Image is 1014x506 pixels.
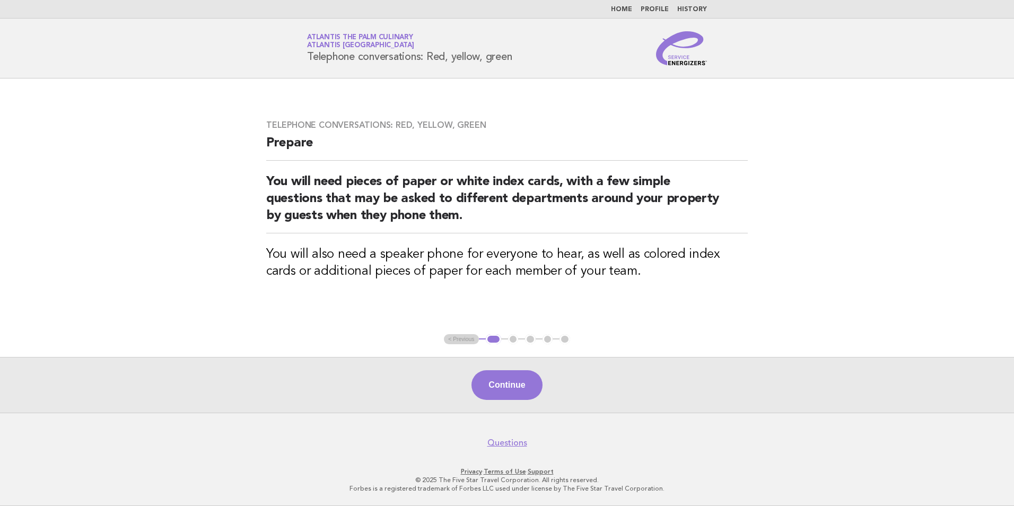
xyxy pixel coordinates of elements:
[611,6,632,13] a: Home
[484,468,526,475] a: Terms of Use
[461,468,482,475] a: Privacy
[641,6,669,13] a: Profile
[182,476,832,484] p: © 2025 The Five Star Travel Corporation. All rights reserved.
[266,135,748,161] h2: Prepare
[307,42,414,49] span: Atlantis [GEOGRAPHIC_DATA]
[266,120,748,130] h3: Telephone conversations: Red, yellow, green
[266,173,748,233] h2: You will need pieces of paper or white index cards, with a few simple questions that may be asked...
[307,34,512,62] h1: Telephone conversations: Red, yellow, green
[486,334,501,345] button: 1
[528,468,554,475] a: Support
[307,34,414,49] a: Atlantis The Palm CulinaryAtlantis [GEOGRAPHIC_DATA]
[182,467,832,476] p: · ·
[182,484,832,493] p: Forbes is a registered trademark of Forbes LLC used under license by The Five Star Travel Corpora...
[487,438,527,448] a: Questions
[266,246,748,280] h3: You will also need a speaker phone for everyone to hear, as well as colored index cards or additi...
[471,370,542,400] button: Continue
[677,6,707,13] a: History
[656,31,707,65] img: Service Energizers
